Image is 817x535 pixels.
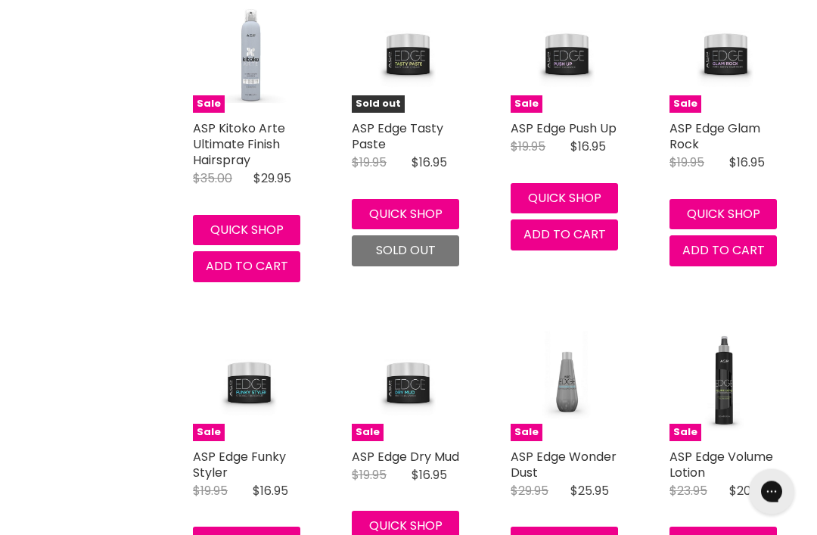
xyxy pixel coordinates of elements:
[412,154,447,172] span: $16.95
[352,200,459,230] button: Quick shop
[511,483,548,500] span: $29.95
[741,464,802,520] iframe: Gorgias live chat messenger
[669,154,704,172] span: $19.95
[206,258,288,275] span: Add to cart
[511,328,624,442] a: ASP Edge Wonder Dust Sale
[352,96,405,114] span: Sold out
[669,328,783,441] img: ASP Edge Volume Lotion
[352,467,387,484] span: $19.95
[352,154,387,172] span: $19.95
[669,328,783,442] a: ASP Edge Volume Lotion Sale
[669,449,773,482] a: ASP Edge Volume Lotion
[570,483,609,500] span: $25.95
[682,242,765,260] span: Add to cart
[729,483,768,500] span: $20.95
[570,138,606,156] span: $16.95
[352,328,465,441] img: ASP Edge Dry Mud
[669,425,701,442] span: Sale
[352,120,443,154] a: ASP Edge Tasty Paste
[193,252,300,282] button: Add to cart
[376,242,436,260] span: Sold out
[193,483,228,500] span: $19.95
[193,449,286,482] a: ASP Edge Funky Styler
[511,138,545,156] span: $19.95
[412,467,447,484] span: $16.95
[669,200,777,230] button: Quick shop
[523,226,606,244] span: Add to cart
[352,425,384,442] span: Sale
[193,328,306,441] img: ASP Edge Funky Styler
[511,184,618,214] button: Quick shop
[511,425,542,442] span: Sale
[669,120,760,154] a: ASP Edge Glam Rock
[352,236,459,266] button: Sold out
[511,220,618,250] button: Add to cart
[669,483,707,500] span: $23.95
[193,170,232,188] span: $35.00
[193,425,225,442] span: Sale
[511,120,617,138] a: ASP Edge Push Up
[193,96,225,114] span: Sale
[253,483,288,500] span: $16.95
[352,449,459,466] a: ASP Edge Dry Mud
[193,120,285,170] a: ASP Kitoko Arte Ultimate Finish Hairspray
[193,328,306,442] a: ASP Edge Funky Styler Sale
[511,449,617,482] a: ASP Edge Wonder Dust
[352,328,465,442] a: ASP Edge Dry Mud Sale
[669,96,701,114] span: Sale
[511,96,542,114] span: Sale
[193,216,300,246] button: Quick shop
[729,154,765,172] span: $16.95
[511,328,624,441] img: ASP Edge Wonder Dust
[669,236,777,266] button: Add to cart
[253,170,291,188] span: $29.95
